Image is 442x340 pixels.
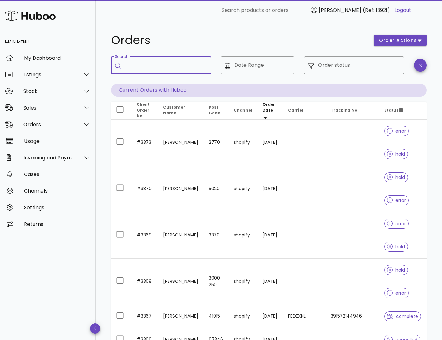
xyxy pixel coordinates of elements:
img: Huboo Logo [4,9,56,23]
td: 3000-250 [204,259,228,305]
span: hold [387,175,405,180]
td: [DATE] [257,166,283,212]
div: Invoicing and Payments [23,155,75,161]
th: Channel [228,102,257,120]
td: #3367 [131,305,158,328]
span: Channel [234,107,252,113]
td: shopify [228,212,257,259]
a: Logout [394,6,411,14]
td: shopify [228,120,257,166]
th: Status [379,102,427,120]
span: Carrier [288,107,304,113]
td: 41015 [204,305,228,328]
span: error [387,291,406,295]
span: error [387,221,406,226]
span: Post Code [209,104,220,116]
td: shopify [228,259,257,305]
td: [DATE] [257,212,283,259]
div: Channels [24,188,91,194]
td: #3369 [131,212,158,259]
div: Usage [24,138,91,144]
span: error [387,198,406,203]
th: Order Date: Sorted descending. Activate to remove sorting. [257,102,283,120]
td: [PERSON_NAME] [158,120,203,166]
th: Client Order No. [131,102,158,120]
span: hold [387,244,405,249]
span: Customer Name [163,104,185,116]
td: [PERSON_NAME] [158,305,203,328]
span: Client Order No. [137,102,150,119]
span: (Ref: 13921) [363,6,390,14]
td: 2770 [204,120,228,166]
td: 5020 [204,166,228,212]
td: [DATE] [257,305,283,328]
td: [DATE] [257,259,283,305]
div: Returns [24,221,91,227]
td: [DATE] [257,120,283,166]
div: Settings [24,205,91,211]
h1: Orders [111,35,366,46]
div: Listings [23,72,75,78]
td: #3368 [131,259,158,305]
span: Tracking No. [331,107,359,113]
td: [PERSON_NAME] [158,259,203,305]
div: Sales [23,105,75,111]
th: Carrier [283,102,326,120]
span: hold [387,152,405,156]
span: error [387,129,406,133]
span: Order Date [262,102,275,113]
td: 3370 [204,212,228,259]
td: #3373 [131,120,158,166]
th: Customer Name [158,102,203,120]
td: [PERSON_NAME] [158,166,203,212]
span: order actions [379,37,417,44]
div: My Dashboard [24,55,91,61]
p: Current Orders with Huboo [111,84,427,97]
span: Status [384,107,403,113]
td: #3370 [131,166,158,212]
span: [PERSON_NAME] [319,6,361,14]
span: hold [387,268,405,272]
div: Orders [23,121,75,127]
td: FEDEXNL [283,305,326,328]
button: order actions [374,35,427,46]
td: 391572144946 [326,305,379,328]
td: shopify [228,166,257,212]
th: Tracking No. [326,102,379,120]
span: complete [387,314,418,319]
td: [PERSON_NAME] [158,212,203,259]
td: shopify [228,305,257,328]
div: Cases [24,171,91,177]
label: Search [115,54,128,59]
div: Stock [23,88,75,94]
th: Post Code [204,102,228,120]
